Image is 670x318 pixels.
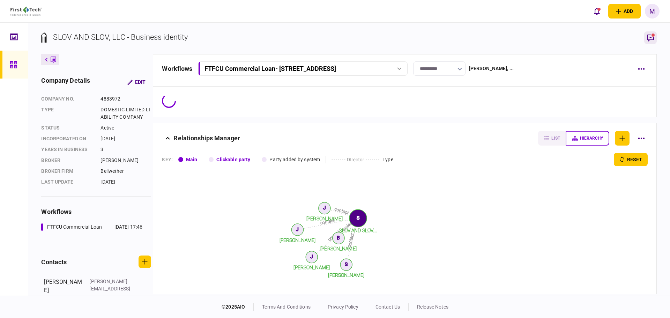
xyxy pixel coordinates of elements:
div: years in business [41,146,94,153]
div: status [41,124,94,132]
div: [DATE] [100,178,151,186]
div: Bellwether [100,168,151,175]
button: hierarchy [566,131,609,146]
div: Broker [41,157,94,164]
div: Clickable party [216,156,250,163]
div: workflows [41,207,151,216]
tspan: [PERSON_NAME] [294,265,330,270]
text: S [357,215,359,221]
button: reset [614,153,648,166]
span: list [551,136,560,141]
div: KEY : [162,156,173,163]
text: contact [347,233,355,248]
div: [PERSON_NAME][EMAIL_ADDRESS][PERSON_NAME][DOMAIN_NAME] [89,278,135,307]
button: list [538,131,566,146]
button: M [645,4,660,19]
img: client company logo [10,7,42,16]
button: FTFCU Commercial Loan- [STREET_ADDRESS] [198,61,408,76]
text: J [311,254,313,259]
tspan: SLOV AND SLOV,... [339,228,377,233]
div: Active [100,124,151,132]
div: [DATE] 17:46 [114,223,143,231]
div: [PERSON_NAME] [100,157,151,164]
div: Type [41,106,94,121]
button: Edit [122,76,151,88]
div: DOMESTIC LIMITED LIABILITY COMPANY [100,106,151,121]
div: incorporated on [41,135,94,142]
tspan: [PERSON_NAME] [328,272,365,278]
a: privacy policy [328,304,358,310]
div: FTFCU Commercial Loan [47,223,102,231]
div: 4883972 [100,95,151,103]
div: Party added by system [269,156,320,163]
div: broker firm [41,168,94,175]
div: contacts [41,257,67,267]
div: SLOV AND SLOV, LLC - Business identity [53,31,188,43]
div: company no. [41,95,94,103]
text: Broker [341,220,353,232]
button: open notifications list [589,4,604,19]
div: [PERSON_NAME] , ... [469,65,514,72]
a: FTFCU Commercial Loan[DATE] 17:46 [41,223,142,231]
div: Relationships Manager [173,131,240,146]
div: Type [382,156,393,163]
text: S [345,261,348,267]
span: hierarchy [580,136,603,141]
tspan: [PERSON_NAME] [280,237,316,243]
a: contact us [375,304,400,310]
div: [DATE] [100,135,151,142]
a: terms and conditions [262,304,311,310]
text: contact [334,207,349,215]
text: J [296,227,299,232]
div: company details [41,76,90,88]
text: contact [320,218,335,225]
div: © 2025 AIO [222,303,254,311]
button: open adding identity options [608,4,641,19]
div: workflows [162,64,192,73]
a: release notes [417,304,448,310]
div: last update [41,178,94,186]
tspan: [PERSON_NAME] [306,216,343,221]
text: B [337,235,340,241]
div: FTFCU Commercial Loan - [STREET_ADDRESS] [204,65,336,72]
div: Main [186,156,198,163]
text: J [323,205,326,210]
tspan: [PERSON_NAME] [321,246,357,251]
div: 3 [100,146,151,153]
